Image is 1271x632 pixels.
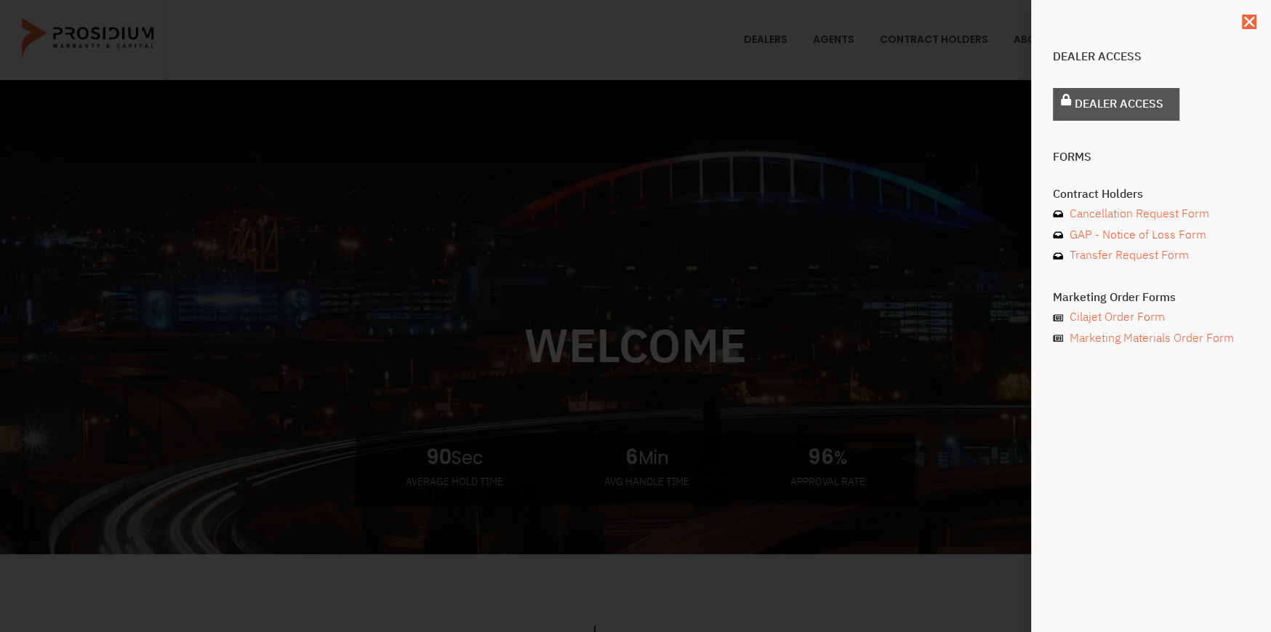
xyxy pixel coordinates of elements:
[1066,328,1234,349] span: Marketing Materials Order Form
[1053,204,1249,225] a: Cancellation Request Form
[1066,204,1209,225] span: Cancellation Request Form
[1053,188,1249,200] h4: Contract Holders
[1053,151,1249,163] h4: Forms
[1053,307,1249,328] a: Cilajet Order Form
[1066,245,1189,266] span: Transfer Request Form
[1053,245,1249,266] a: Transfer Request Form
[1053,225,1249,246] a: GAP - Notice of Loss Form
[1053,51,1249,63] h4: Dealer Access
[1066,225,1206,246] span: GAP - Notice of Loss Form
[1053,88,1179,121] a: Dealer Access
[1242,15,1256,29] a: Close
[1053,328,1249,349] a: Marketing Materials Order Form
[1053,292,1249,303] h4: Marketing Order Forms
[1066,307,1165,328] span: Cilajet Order Form
[1075,94,1163,115] span: Dealer Access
